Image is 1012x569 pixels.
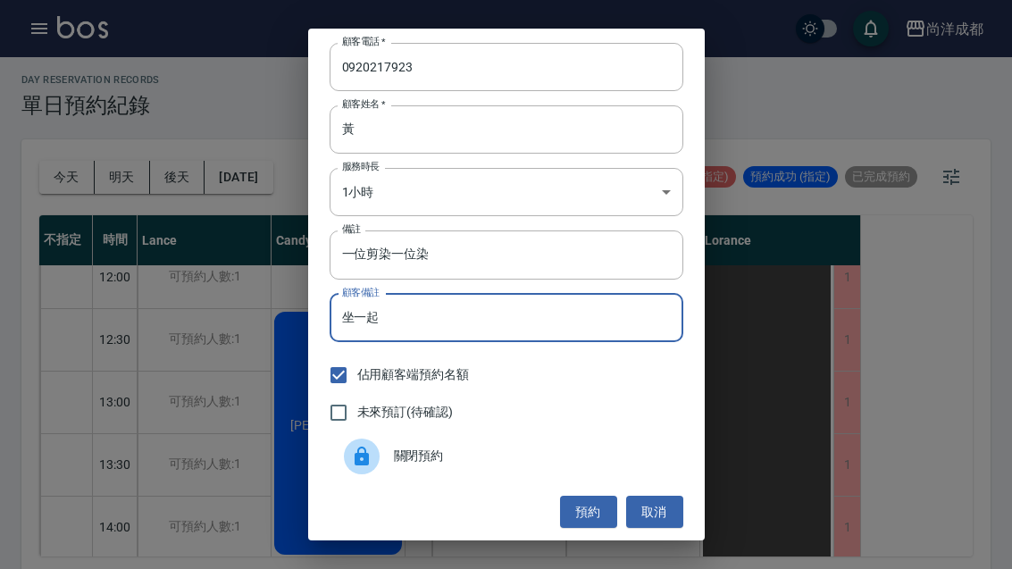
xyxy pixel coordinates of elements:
span: 未來預訂(待確認) [357,403,454,422]
label: 備註 [342,222,361,236]
span: 關閉預約 [394,447,669,465]
button: 取消 [626,496,683,529]
div: 1小時 [330,168,683,216]
span: 佔用顧客端預約名額 [357,365,470,384]
button: 預約 [560,496,617,529]
label: 顧客備註 [342,286,380,299]
div: 關閉預約 [330,431,683,481]
label: 顧客姓名 [342,97,386,111]
label: 顧客電話 [342,35,386,48]
label: 服務時長 [342,160,380,173]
